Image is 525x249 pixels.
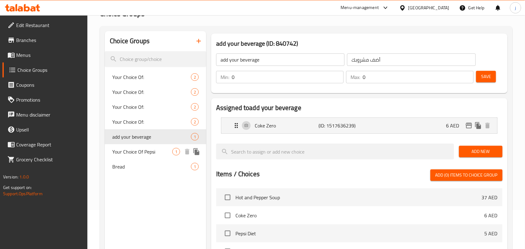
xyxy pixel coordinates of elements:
p: Min: [221,73,229,81]
button: Save [476,71,496,82]
span: 2 [191,119,198,125]
div: add your beverage1 [105,129,206,144]
a: Upsell [2,122,88,137]
span: Menu disclaimer [16,111,83,118]
span: Branches [16,36,83,44]
span: 1.0.0 [19,173,29,181]
div: Your Choice Of:2 [105,70,206,85]
span: 2 [191,74,198,80]
div: Choices [191,73,199,81]
span: j [515,4,516,11]
button: Add (0) items to choice group [430,169,503,181]
span: Save [481,73,491,81]
span: Coke Zero [235,212,485,219]
p: Coke Zero [255,122,318,129]
div: Your Choice Of Pepsi1deleteduplicate [105,144,206,159]
p: 37 AED [482,194,498,201]
a: Branches [2,33,88,48]
p: 5 AED [485,230,498,237]
span: Your Choice Of Pepsi [112,148,172,155]
a: Choice Groups [2,62,88,77]
span: Version: [3,173,18,181]
span: Your Choice Of: [112,73,191,81]
input: search [216,144,454,159]
span: Get support on: [3,183,32,191]
input: search [105,51,206,67]
div: [GEOGRAPHIC_DATA] [408,4,449,11]
a: Menus [2,48,88,62]
span: Your Choice Of: [112,118,191,126]
span: Hot and Pepper Soup [235,194,482,201]
span: 1 [191,164,198,170]
span: Pepsi Diet [235,230,485,237]
div: Your Choice Of:2 [105,114,206,129]
span: Edit Restaurant [16,21,83,29]
p: 6 AED [485,212,498,219]
div: Choices [191,163,199,170]
div: Choices [172,148,180,155]
div: Expand [221,118,497,133]
button: duplicate [192,147,201,156]
span: Add (0) items to choice group [435,171,498,179]
span: Your Choice Of: [112,103,191,111]
div: Choices [191,118,199,126]
span: Add New [464,148,498,155]
a: Support.OpsPlatform [3,190,43,198]
span: Promotions [16,96,83,104]
h2: Items / Choices [216,169,260,179]
span: Grocery Checklist [16,156,83,163]
span: 1 [173,149,180,155]
a: Promotions [2,92,88,107]
div: Bread1 [105,159,206,174]
span: Upsell [16,126,83,133]
h3: add your beverage (ID: 840742) [216,39,503,48]
span: Select choice [221,209,234,222]
div: Your Choice Of:2 [105,85,206,99]
button: delete [483,121,492,130]
span: 2 [191,89,198,95]
span: Choice Groups [17,66,83,74]
div: Choices [191,88,199,96]
a: Coupons [2,77,88,92]
p: 6 AED [446,122,464,129]
span: Coupons [16,81,83,89]
button: delete [183,147,192,156]
span: add your beverage [112,133,191,141]
span: Select choice [221,227,234,240]
div: Menu-management [341,4,379,12]
span: Coverage Report [16,141,83,148]
span: 2 [191,104,198,110]
button: edit [464,121,474,130]
a: Menu disclaimer [2,107,88,122]
div: Your Choice Of:2 [105,99,206,114]
li: Expand [216,115,503,136]
button: duplicate [474,121,483,130]
button: Add New [459,146,503,157]
a: Grocery Checklist [2,152,88,167]
h2: Assigned to add your beverage [216,103,503,113]
span: Select choice [221,191,234,204]
p: Max: [351,73,360,81]
span: Bread [112,163,191,170]
p: (ID: 1517636239) [318,122,361,129]
span: 1 [191,134,198,140]
h2: Choice Groups [110,36,150,46]
a: Edit Restaurant [2,18,88,33]
a: Coverage Report [2,137,88,152]
span: Menus [16,51,83,59]
span: Your Choice Of: [112,88,191,96]
div: Choices [191,133,199,141]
